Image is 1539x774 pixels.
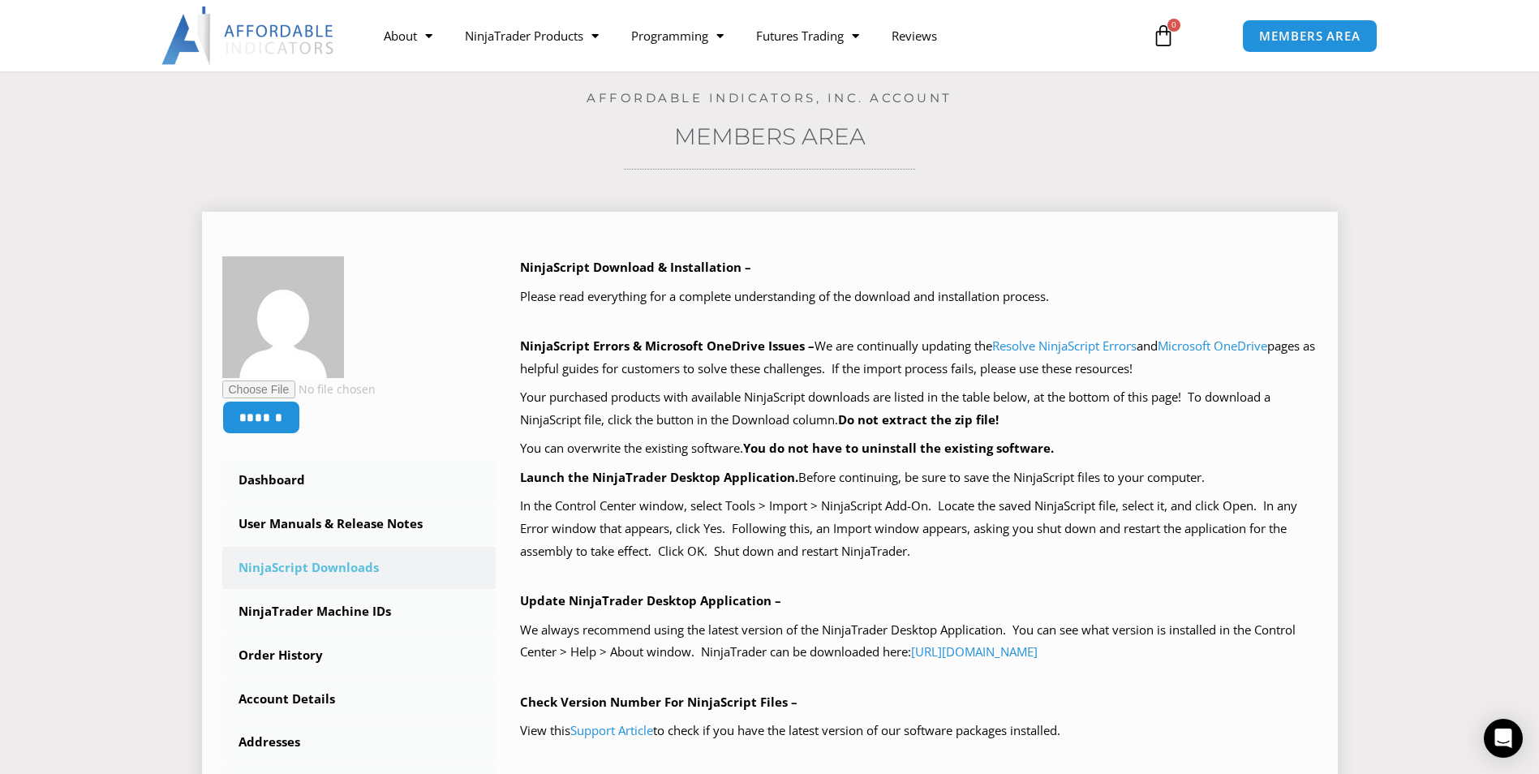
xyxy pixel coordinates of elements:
a: Support Article [570,722,653,738]
p: Please read everything for a complete understanding of the download and installation process. [520,286,1318,308]
b: Update NinjaTrader Desktop Application – [520,592,781,608]
p: In the Control Center window, select Tools > Import > NinjaScript Add-On. Locate the saved NinjaS... [520,495,1318,563]
p: You can overwrite the existing software. [520,437,1318,460]
a: [URL][DOMAIN_NAME] [911,643,1038,660]
span: 0 [1167,19,1180,32]
b: Launch the NinjaTrader Desktop Application. [520,469,798,485]
a: Programming [615,17,740,54]
a: 0 [1128,12,1199,59]
a: Dashboard [222,459,497,501]
b: NinjaScript Download & Installation – [520,259,751,275]
a: Affordable Indicators, Inc. Account [587,90,952,105]
b: Do not extract the zip file! [838,411,999,428]
p: Your purchased products with available NinjaScript downloads are listed in the table below, at th... [520,386,1318,432]
a: Addresses [222,721,497,763]
p: We are continually updating the and pages as helpful guides for customers to solve these challeng... [520,335,1318,381]
b: NinjaScript Errors & Microsoft OneDrive Issues – [520,338,815,354]
a: Microsoft OneDrive [1158,338,1267,354]
img: LogoAI | Affordable Indicators – NinjaTrader [161,6,336,65]
a: Account Details [222,678,497,720]
b: You do not have to uninstall the existing software. [743,440,1054,456]
a: MEMBERS AREA [1242,19,1378,53]
a: NinjaTrader Machine IDs [222,591,497,633]
b: Check Version Number For NinjaScript Files – [520,694,797,710]
p: View this to check if you have the latest version of our software packages installed. [520,720,1318,742]
a: Resolve NinjaScript Errors [992,338,1137,354]
a: User Manuals & Release Notes [222,503,497,545]
p: We always recommend using the latest version of the NinjaTrader Desktop Application. You can see ... [520,619,1318,664]
div: Open Intercom Messenger [1484,719,1523,758]
p: Before continuing, be sure to save the NinjaScript files to your computer. [520,467,1318,489]
img: 83fe4613f8162a36938c1f12190cc205cce8415b6962b82d5eeed2dbcdac7f69 [222,256,344,378]
span: MEMBERS AREA [1259,30,1361,42]
a: About [368,17,449,54]
a: NinjaTrader Products [449,17,615,54]
a: Futures Trading [740,17,875,54]
a: NinjaScript Downloads [222,547,497,589]
a: Members Area [674,123,866,150]
a: Reviews [875,17,953,54]
nav: Menu [368,17,1133,54]
a: Order History [222,634,497,677]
